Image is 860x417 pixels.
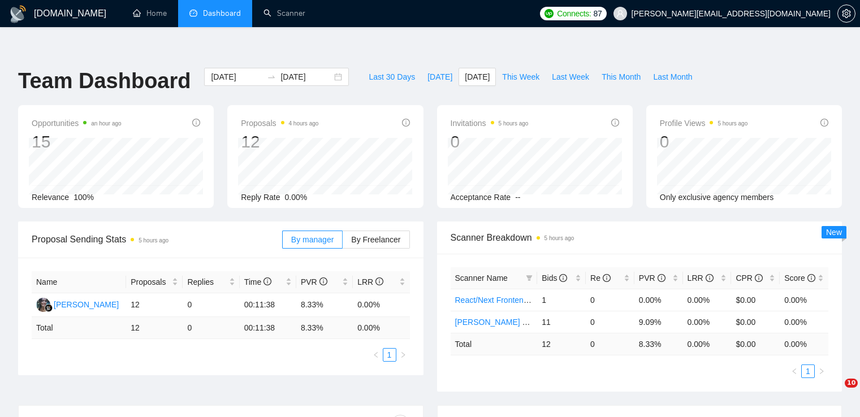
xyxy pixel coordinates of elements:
[263,8,305,18] a: searchScanner
[688,273,714,283] span: LRR
[91,120,121,127] time: an hour ago
[499,120,529,127] time: 5 hours ago
[660,116,748,130] span: Profile Views
[731,311,780,333] td: $0.00
[189,9,197,17] span: dashboard
[240,317,296,339] td: 00:11:38
[451,333,538,355] td: Total
[544,9,554,18] img: upwork-logo.png
[595,68,647,86] button: This Month
[183,271,239,293] th: Replies
[542,273,567,283] span: Bids
[126,293,183,317] td: 12
[780,311,828,333] td: 0.00%
[837,9,855,18] a: setting
[362,68,421,86] button: Last 30 Days
[552,71,589,83] span: Last Week
[126,271,183,293] th: Proposals
[369,348,383,362] li: Previous Page
[791,368,798,375] span: left
[267,72,276,81] span: swap-right
[421,68,459,86] button: [DATE]
[396,348,410,362] li: Next Page
[319,277,327,285] span: info-circle
[718,120,747,127] time: 5 hours ago
[126,317,183,339] td: 12
[240,293,296,317] td: 00:11:38
[559,274,567,282] span: info-circle
[826,228,842,237] span: New
[280,71,332,83] input: End date
[822,379,849,406] iframe: Intercom live chat
[32,131,122,153] div: 15
[557,7,591,20] span: Connects:
[820,119,828,127] span: info-circle
[602,71,641,83] span: This Month
[660,131,748,153] div: 0
[451,231,829,245] span: Scanner Breakdown
[616,10,624,18] span: user
[241,193,280,202] span: Reply Rate
[369,348,383,362] button: left
[375,277,383,285] span: info-circle
[74,193,94,202] span: 100%
[369,71,415,83] span: Last 30 Days
[780,333,828,355] td: 0.00 %
[634,333,683,355] td: 8.33 %
[451,116,529,130] span: Invitations
[9,5,27,23] img: logo
[586,333,634,355] td: 0
[731,289,780,311] td: $0.00
[755,274,763,282] span: info-circle
[291,235,334,244] span: By manager
[634,311,683,333] td: 9.09%
[402,119,410,127] span: info-circle
[54,298,119,311] div: [PERSON_NAME]
[241,131,318,153] div: 12
[353,293,409,317] td: 0.00%
[537,289,586,311] td: 1
[683,333,732,355] td: 0.00 %
[32,271,126,293] th: Name
[373,351,379,358] span: left
[639,273,665,283] span: PVR
[502,71,539,83] span: This Week
[133,8,167,18] a: homeHome
[451,131,529,153] div: 0
[383,349,396,361] a: 1
[660,193,774,202] span: Only exclusive agency members
[546,68,595,86] button: Last Week
[455,296,544,305] a: React/Next Frontend Dev
[780,289,828,311] td: 0.00%
[815,364,828,378] button: right
[301,277,327,286] span: PVR
[706,274,714,282] span: info-circle
[683,311,732,333] td: 0.00%
[211,71,262,83] input: Start date
[187,276,226,288] span: Replies
[590,273,611,283] span: Re
[784,273,815,283] span: Score
[537,311,586,333] td: 11
[32,317,126,339] td: Total
[647,68,698,86] button: Last Month
[634,289,683,311] td: 0.00%
[18,68,191,94] h1: Team Dashboard
[263,277,271,285] span: info-circle
[801,364,815,378] li: 1
[544,235,574,241] time: 5 hours ago
[36,299,119,309] a: RS[PERSON_NAME]
[537,333,586,355] td: 12
[731,333,780,355] td: $ 0.00
[244,277,271,286] span: Time
[788,364,801,378] li: Previous Page
[285,193,308,202] span: 0.00%
[241,116,318,130] span: Proposals
[594,7,602,20] span: 87
[586,311,634,333] td: 0
[845,379,858,388] span: 10
[45,304,53,312] img: gigradar-bm.png
[32,193,69,202] span: Relevance
[296,293,353,317] td: 8.33%
[683,289,732,311] td: 0.00%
